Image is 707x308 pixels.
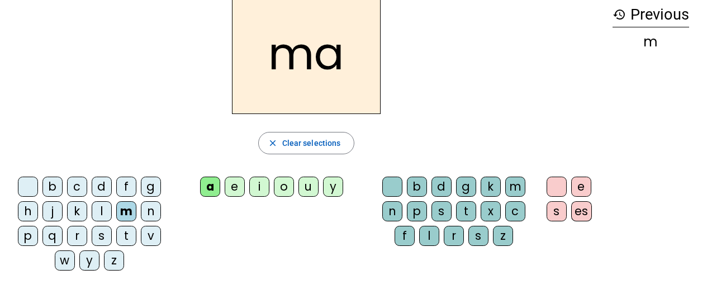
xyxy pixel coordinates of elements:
[18,226,38,246] div: p
[282,136,341,150] span: Clear selections
[116,226,136,246] div: t
[456,177,476,197] div: g
[104,250,124,271] div: z
[18,201,38,221] div: h
[481,177,501,197] div: k
[200,177,220,197] div: a
[395,226,415,246] div: f
[67,201,87,221] div: k
[116,177,136,197] div: f
[419,226,439,246] div: l
[79,250,99,271] div: y
[141,226,161,246] div: v
[468,226,488,246] div: s
[141,177,161,197] div: g
[456,201,476,221] div: t
[571,201,592,221] div: es
[407,177,427,197] div: b
[42,226,63,246] div: q
[431,177,452,197] div: d
[141,201,161,221] div: n
[444,226,464,246] div: r
[547,201,567,221] div: s
[67,177,87,197] div: c
[323,177,343,197] div: y
[116,201,136,221] div: m
[505,177,525,197] div: m
[92,226,112,246] div: s
[249,177,269,197] div: i
[258,132,355,154] button: Clear selections
[225,177,245,197] div: e
[268,138,278,148] mat-icon: close
[613,35,689,49] div: m
[493,226,513,246] div: z
[407,201,427,221] div: p
[67,226,87,246] div: r
[55,250,75,271] div: w
[274,177,294,197] div: o
[42,177,63,197] div: b
[92,201,112,221] div: l
[431,201,452,221] div: s
[613,8,626,21] mat-icon: history
[571,177,591,197] div: e
[613,2,689,27] h3: Previous
[505,201,525,221] div: c
[298,177,319,197] div: u
[42,201,63,221] div: j
[382,201,402,221] div: n
[92,177,112,197] div: d
[481,201,501,221] div: x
